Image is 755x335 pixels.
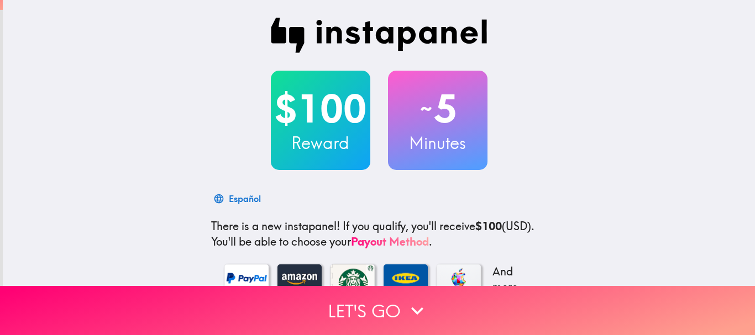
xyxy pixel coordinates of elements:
[211,219,340,233] span: There is a new instapanel!
[211,219,547,249] p: If you qualify, you'll receive (USD) . You'll be able to choose your .
[490,264,534,295] p: And more...
[388,86,487,131] h2: 5
[271,18,487,53] img: Instapanel
[211,188,265,210] button: Español
[271,86,370,131] h2: $100
[418,92,434,125] span: ~
[388,131,487,155] h3: Minutes
[475,219,502,233] b: $100
[229,191,261,206] div: Español
[271,131,370,155] h3: Reward
[351,235,429,248] a: Payout Method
